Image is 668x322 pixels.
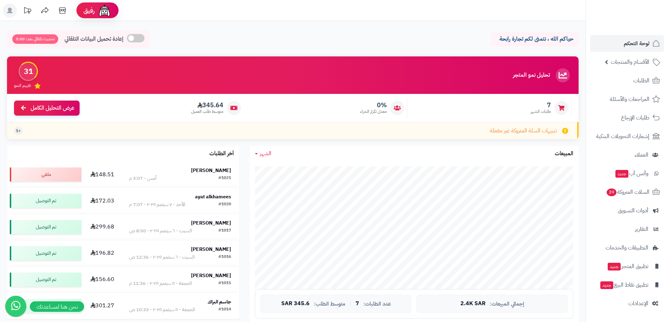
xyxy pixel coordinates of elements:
[590,221,664,238] a: التقارير
[218,280,231,287] div: #1015
[360,109,387,115] span: معدل تكرار الشراء
[260,149,271,158] span: الشهر
[65,35,123,43] span: إعادة تحميل البيانات التلقائي
[16,128,21,134] span: +1
[555,151,573,157] h3: المبيعات
[460,301,486,307] span: 2.4K SAR
[590,165,664,182] a: وآتس آبجديد
[218,306,231,313] div: #1014
[84,188,121,214] td: 172.03
[610,94,649,104] span: المراجعات والأسئلة
[590,184,664,200] a: السلات المتروكة39
[14,83,31,89] span: تقييم النمو
[191,246,231,253] strong: [PERSON_NAME]
[635,224,648,234] span: التقارير
[129,175,156,182] div: أمس - 3:07 م
[97,4,112,18] img: ai-face.png
[590,146,664,163] a: العملاء
[531,109,551,115] span: طلبات الشهر
[633,76,649,85] span: الطلبات
[191,219,231,227] strong: [PERSON_NAME]
[218,201,231,208] div: #1020
[14,101,80,116] a: عرض التحليل الكامل
[84,267,121,293] td: 156.60
[606,243,648,253] span: التطبيقات والخدمات
[218,227,231,234] div: #1017
[19,4,36,19] a: تحديثات المنصة
[218,175,231,182] div: #1021
[496,35,573,43] p: حياكم الله ، نتمنى لكم تجارة رابحة
[129,201,185,208] div: الأحد - ٧ سبتمبر ٢٠٢٥ - 7:07 م
[129,227,192,234] div: السبت - ٦ سبتمبر ٢٠٢٥ - 8:50 ص
[590,72,664,89] a: الطلبات
[615,169,648,178] span: وآتس آب
[490,301,524,307] span: إجمالي المبيعات:
[10,194,81,208] div: تم التوصيل
[83,6,95,15] span: رفيق
[513,72,550,78] h3: تحليل نمو المتجر
[10,273,81,287] div: تم التوصيل
[624,39,649,48] span: لوحة التحكم
[209,151,234,157] h3: آخر الطلبات
[218,254,231,261] div: #1016
[490,127,557,135] span: تنبيهات السلة المتروكة غير مفعلة
[620,18,661,33] img: logo-2.png
[590,295,664,312] a: الإعدادات
[31,104,74,112] span: عرض التحليل الكامل
[607,261,648,271] span: تطبيق المتجر
[10,167,81,181] div: ملغي
[635,150,648,160] span: العملاء
[10,220,81,234] div: تم التوصيل
[84,293,121,319] td: 301.27
[590,276,664,293] a: تطبيق نقاط البيعجديد
[590,35,664,52] a: لوحة التحكم
[12,34,58,44] span: تحديث تلقائي بعد: 5:00
[606,187,649,197] span: السلات المتروكة
[350,301,351,306] span: |
[84,240,121,266] td: 196.82
[621,113,649,123] span: طلبات الإرجاع
[356,301,359,307] span: 7
[590,258,664,275] a: تطبيق المتجرجديد
[129,254,195,261] div: السبت - ٦ سبتمبر ٢٠٢٥ - 12:36 ص
[191,109,223,115] span: متوسط طلب العميل
[608,263,621,270] span: جديد
[208,298,231,306] strong: جاسم البراك
[84,214,121,240] td: 299.68
[600,280,648,290] span: تطبيق نقاط البيع
[255,150,271,158] a: الشهر
[10,299,81,313] div: تم التوصيل
[10,246,81,260] div: تم التوصيل
[611,57,649,67] span: الأقسام والمنتجات
[590,109,664,126] a: طلبات الإرجاع
[590,128,664,145] a: إشعارات التحويلات البنكية
[628,299,648,308] span: الإعدادات
[129,306,195,313] div: الجمعة - ٥ سبتمبر ٢٠٢٥ - 10:33 ص
[281,301,310,307] span: 345.6 SAR
[615,170,628,178] span: جديد
[600,281,613,289] span: جديد
[618,206,648,215] span: أدوات التسويق
[590,91,664,108] a: المراجعات والأسئلة
[590,239,664,256] a: التطبيقات والخدمات
[191,167,231,174] strong: [PERSON_NAME]
[314,301,345,307] span: متوسط الطلب:
[84,162,121,187] td: 148.51
[191,101,223,109] span: 345.64
[129,280,192,287] div: الجمعة - ٥ سبتمبر ٢٠٢٥ - 11:36 م
[363,301,391,307] span: عدد الطلبات:
[195,193,231,200] strong: ayat alkhamees
[590,202,664,219] a: أدوات التسويق
[531,101,551,109] span: 7
[607,189,616,196] span: 39
[191,272,231,279] strong: [PERSON_NAME]
[596,131,649,141] span: إشعارات التحويلات البنكية
[360,101,387,109] span: 0%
